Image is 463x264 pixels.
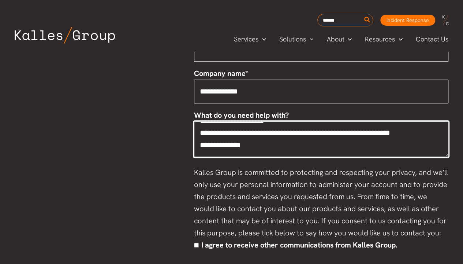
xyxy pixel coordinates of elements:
div: Kalles Group is committed to protecting and respecting your privacy, and we’ll only use your pers... [194,166,448,239]
span: Menu Toggle [258,34,266,45]
span: Menu Toggle [306,34,314,45]
img: Kalles Group [15,27,115,44]
a: AboutMenu Toggle [320,34,358,45]
span: What do you need help with? [194,110,289,120]
nav: Primary Site Navigation [227,33,456,45]
span: Services [234,34,258,45]
a: Incident Response [380,15,435,26]
span: Menu Toggle [395,34,403,45]
span: About [326,34,344,45]
span: Contact Us [416,34,448,45]
span: I agree to receive other communications from Kalles Group. [201,239,448,251]
button: Search [363,14,372,26]
a: ServicesMenu Toggle [227,34,273,45]
a: ResourcesMenu Toggle [358,34,409,45]
a: SolutionsMenu Toggle [273,34,320,45]
span: Resources [365,34,395,45]
a: Contact Us [409,34,456,45]
span: Solutions [279,34,306,45]
input: I agree to receive other communications from Kalles Group. [194,243,199,247]
span: Menu Toggle [344,34,352,45]
span: Company name [194,69,245,78]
